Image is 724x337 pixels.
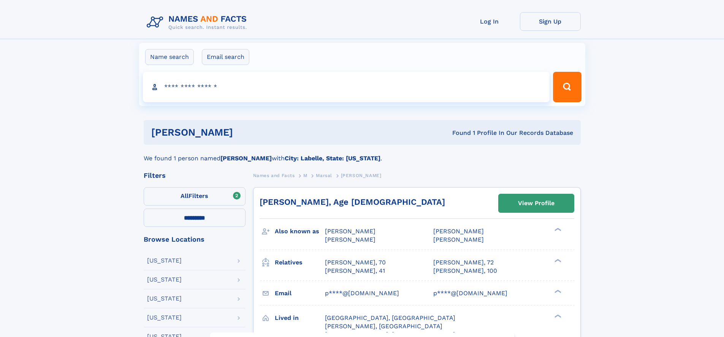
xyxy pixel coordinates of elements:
[553,289,562,294] div: ❯
[303,171,307,180] a: M
[260,197,445,207] a: [PERSON_NAME], Age [DEMOGRAPHIC_DATA]
[553,227,562,232] div: ❯
[341,173,382,178] span: [PERSON_NAME]
[151,128,343,137] h1: [PERSON_NAME]
[325,267,385,275] a: [PERSON_NAME], 41
[275,225,325,238] h3: Also known as
[303,173,307,178] span: M
[325,258,386,267] a: [PERSON_NAME], 70
[285,155,380,162] b: City: Labelle, State: [US_STATE]
[325,323,442,330] span: [PERSON_NAME], [GEOGRAPHIC_DATA]
[433,258,494,267] a: [PERSON_NAME], 72
[459,12,520,31] a: Log In
[553,72,581,102] button: Search Button
[553,258,562,263] div: ❯
[147,296,182,302] div: [US_STATE]
[433,267,497,275] a: [PERSON_NAME], 100
[325,314,455,321] span: [GEOGRAPHIC_DATA], [GEOGRAPHIC_DATA]
[202,49,249,65] label: Email search
[325,228,375,235] span: [PERSON_NAME]
[433,228,484,235] span: [PERSON_NAME]
[181,192,189,199] span: All
[144,172,246,179] div: Filters
[275,287,325,300] h3: Email
[518,195,554,212] div: View Profile
[553,313,562,318] div: ❯
[144,12,253,33] img: Logo Names and Facts
[144,145,581,163] div: We found 1 person named with .
[325,236,375,243] span: [PERSON_NAME]
[520,12,581,31] a: Sign Up
[220,155,272,162] b: [PERSON_NAME]
[143,72,550,102] input: search input
[433,236,484,243] span: [PERSON_NAME]
[147,315,182,321] div: [US_STATE]
[253,171,295,180] a: Names and Facts
[144,187,246,206] label: Filters
[499,194,574,212] a: View Profile
[316,171,332,180] a: Marsal
[145,49,194,65] label: Name search
[275,312,325,324] h3: Lived in
[147,258,182,264] div: [US_STATE]
[144,236,246,243] div: Browse Locations
[147,277,182,283] div: [US_STATE]
[342,129,573,137] div: Found 1 Profile In Our Records Database
[316,173,332,178] span: Marsal
[275,256,325,269] h3: Relatives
